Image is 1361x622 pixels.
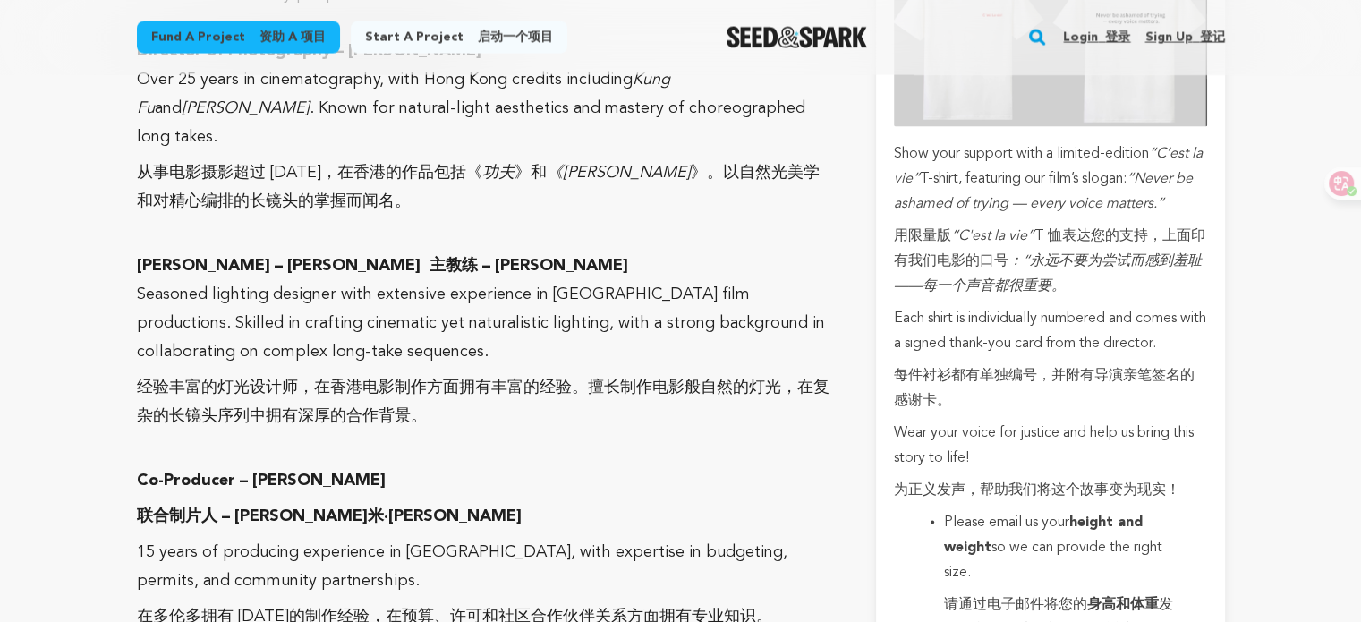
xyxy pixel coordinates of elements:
[137,280,834,438] p: Seasoned lighting designer with extensive experience in [GEOGRAPHIC_DATA] film productions. Skill...
[482,165,515,181] em: 功夫
[727,27,867,48] img: Seed&Spark Logo Dark Mode
[894,421,1206,510] p: Wear your voice for justice and help us bring this story to life!
[137,21,340,54] a: Fund a project 资助 A 项目
[951,229,1034,243] em: “C'est la vie”
[894,147,1203,186] em: “C’est la vie”
[1063,23,1130,52] a: Login 登录
[137,258,628,274] strong: [PERSON_NAME] – [PERSON_NAME]
[137,473,522,524] strong: Co-Producer – [PERSON_NAME]
[894,369,1195,408] font: 每件衬衫都有单独编号，并附有导演亲笔签名的感谢卡。
[137,165,820,209] font: 从事电影摄影超过 [DATE]，在香港的作品包括《 》和 》。以自然光美学和对精心编排的长镜头的掌握而闻名。
[944,515,1143,555] strong: height and weight
[137,508,522,524] font: 联合制片人 – [PERSON_NAME]米·[PERSON_NAME]
[894,141,1206,306] p: Show your support with a limited-edition T-shirt, featuring our film’s slogan:
[259,31,326,44] font: 资助 A 项目
[547,165,691,181] em: 《[PERSON_NAME]
[430,258,628,274] font: 主教练 – [PERSON_NAME]
[351,21,567,54] a: Start a project 启动一个项目
[137,65,834,223] p: Over 25 years in cinematography, with Hong Kong credits including and . Known for natural-light a...
[894,254,1202,294] em: ：“永远不要为尝试而感到羞耻——每一个声音都很重要。
[182,100,310,116] em: [PERSON_NAME]
[1087,598,1159,612] strong: 身高和体重
[894,483,1180,498] font: 为正义发声，帮助我们将这个故事变为现实！
[137,379,829,424] font: 经验丰富的灯光设计师，在香港电影制作方面拥有丰富的经验。擅长制作电影般自然的灯光，在复杂的长镜头序列中拥有深厚的合作背景。
[1199,31,1224,44] font: 登记
[478,31,553,44] font: 启动一个项目
[1105,31,1130,44] font: 登录
[894,229,1205,294] font: 用限量版 T 恤表达您的支持，上面印有我们电影的口号
[1144,23,1224,52] a: Sign up 登记
[894,306,1206,421] p: Each shirt is individually numbered and comes with a signed thank-you card from the director.
[894,172,1193,211] em: “Never be ashamed of trying — every voice matters.”
[727,27,867,48] a: Seed&Spark Homepage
